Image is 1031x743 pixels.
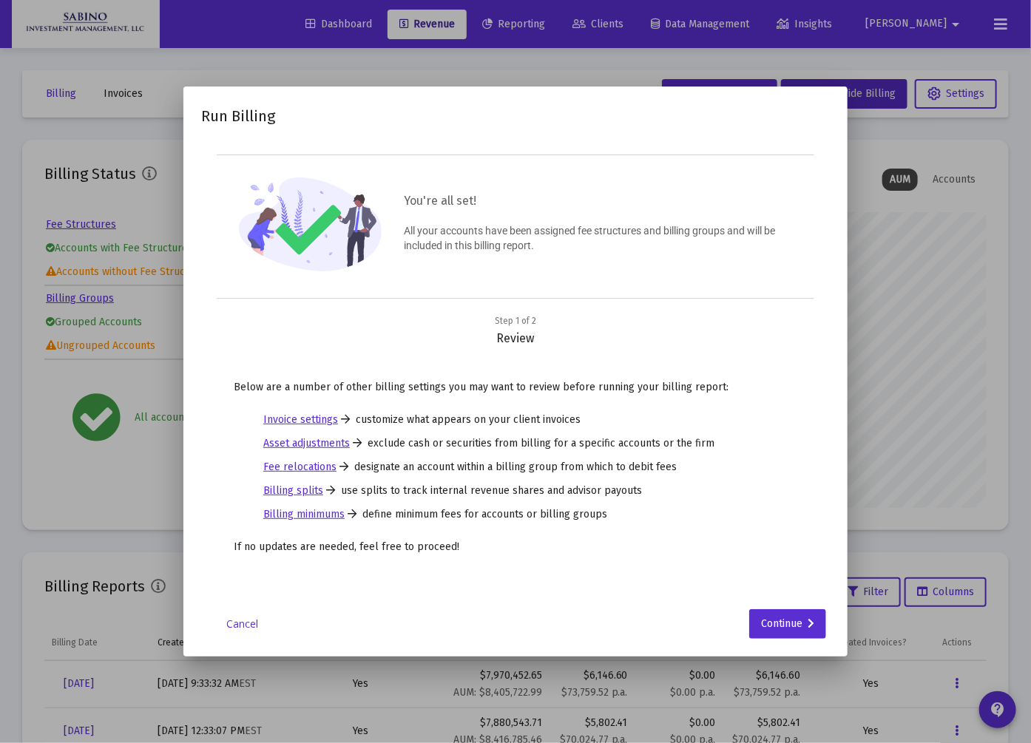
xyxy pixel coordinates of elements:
li: designate an account within a billing group from which to debit fees [263,460,768,475]
div: Step 1 of 2 [495,313,536,328]
p: If no updates are needed, feel free to proceed! [234,540,797,554]
button: Continue [749,609,826,639]
a: Billing splits [263,484,323,498]
a: Billing minimums [263,507,345,522]
h3: You're all set! [404,191,792,211]
li: customize what appears on your client invoices [263,413,768,427]
li: define minimum fees for accounts or billing groups [263,507,768,522]
img: confirmation [239,177,382,271]
p: Below are a number of other billing settings you may want to review before running your billing r... [234,380,797,395]
div: Continue [761,609,814,639]
h2: Run Billing [201,104,275,128]
a: Fee relocations [263,460,337,475]
li: exclude cash or securities from billing for a specific accounts or the firm [263,436,768,451]
a: Cancel [206,617,280,631]
a: Invoice settings [263,413,338,427]
div: Review [219,313,812,346]
a: Asset adjustments [263,436,350,451]
li: use splits to track internal revenue shares and advisor payouts [263,484,768,498]
p: All your accounts have been assigned fee structures and billing groups and will be included in th... [404,223,792,253]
